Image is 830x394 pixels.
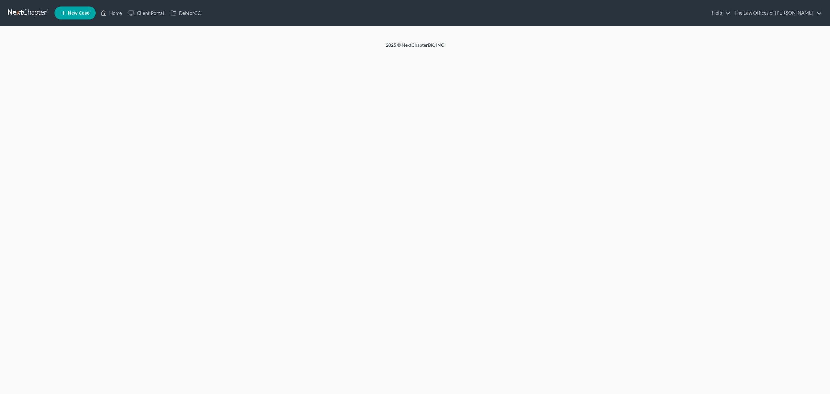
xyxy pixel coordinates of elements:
new-legal-case-button: New Case [54,6,96,19]
a: The Law Offices of [PERSON_NAME] [731,7,822,19]
a: Help [709,7,730,19]
a: Home [98,7,125,19]
div: 2025 © NextChapterBK, INC [230,42,600,54]
a: Client Portal [125,7,167,19]
a: DebtorCC [167,7,204,19]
